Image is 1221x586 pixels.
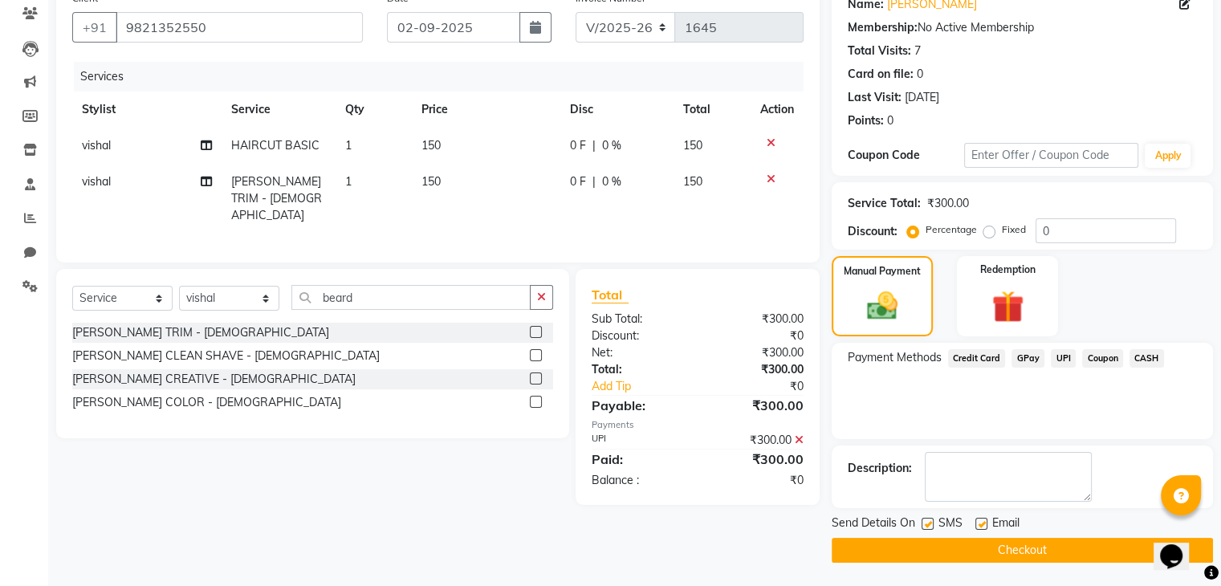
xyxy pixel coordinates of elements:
div: Total Visits: [848,43,911,59]
span: GPay [1011,349,1044,368]
div: ₹300.00 [698,432,816,449]
th: Service [222,92,336,128]
div: Services [74,62,816,92]
div: [PERSON_NAME] TRIM - [DEMOGRAPHIC_DATA] [72,324,329,341]
div: Balance : [580,472,698,489]
iframe: chat widget [1154,522,1205,570]
span: 0 % [602,173,621,190]
div: 0 [917,66,923,83]
span: | [592,137,596,154]
label: Redemption [980,262,1036,277]
div: ₹0 [698,328,816,344]
div: Card on file: [848,66,914,83]
div: Last Visit: [848,89,902,106]
span: UPI [1051,349,1076,368]
span: CASH [1129,349,1164,368]
button: Apply [1145,144,1190,168]
div: [PERSON_NAME] COLOR - [DEMOGRAPHIC_DATA] [72,394,341,411]
div: ₹0 [698,472,816,489]
span: vishal [82,174,111,189]
div: ₹300.00 [698,344,816,361]
th: Disc [560,92,674,128]
span: vishal [82,138,111,153]
th: Price [412,92,560,128]
div: Net: [580,344,698,361]
img: _gift.svg [982,287,1034,327]
div: Paid: [580,450,698,469]
img: _cash.svg [857,288,907,324]
div: Payable: [580,396,698,415]
button: Checkout [832,538,1213,563]
span: 0 % [602,137,621,154]
div: Coupon Code [848,147,964,164]
div: [DATE] [905,89,939,106]
th: Total [674,92,751,128]
span: HAIRCUT BASIC [231,138,319,153]
span: 150 [421,138,441,153]
div: Service Total: [848,195,921,212]
button: +91 [72,12,117,43]
div: 0 [887,112,893,129]
div: ₹300.00 [927,195,969,212]
span: 150 [683,138,702,153]
div: Points: [848,112,884,129]
span: | [592,173,596,190]
label: Percentage [926,222,977,237]
div: Payments [592,418,804,432]
input: Search or Scan [291,285,531,310]
input: Search by Name/Mobile/Email/Code [116,12,363,43]
span: Coupon [1082,349,1123,368]
span: 150 [683,174,702,189]
span: Email [992,515,1020,535]
div: [PERSON_NAME] CREATIVE - [DEMOGRAPHIC_DATA] [72,371,356,388]
a: Add Tip [580,378,717,395]
span: 1 [345,138,352,153]
input: Enter Offer / Coupon Code [964,143,1139,168]
span: Payment Methods [848,349,942,366]
div: ₹300.00 [698,450,816,469]
div: UPI [580,432,698,449]
div: ₹300.00 [698,396,816,415]
span: Send Details On [832,515,915,535]
span: 0 F [570,173,586,190]
div: Description: [848,460,912,477]
span: 150 [421,174,441,189]
div: 7 [914,43,921,59]
div: Sub Total: [580,311,698,328]
label: Manual Payment [844,264,921,279]
div: No Active Membership [848,19,1197,36]
span: 0 F [570,137,586,154]
label: Fixed [1002,222,1026,237]
span: Credit Card [948,349,1006,368]
span: 1 [345,174,352,189]
span: SMS [938,515,963,535]
th: Stylist [72,92,222,128]
div: Membership: [848,19,918,36]
div: ₹300.00 [698,311,816,328]
div: ₹0 [717,378,815,395]
div: ₹300.00 [698,361,816,378]
div: [PERSON_NAME] CLEAN SHAVE - [DEMOGRAPHIC_DATA] [72,348,380,364]
div: Discount: [580,328,698,344]
div: Total: [580,361,698,378]
th: Qty [336,92,412,128]
span: Total [592,287,629,303]
span: [PERSON_NAME] TRIM - [DEMOGRAPHIC_DATA] [231,174,322,222]
th: Action [751,92,804,128]
div: Discount: [848,223,897,240]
